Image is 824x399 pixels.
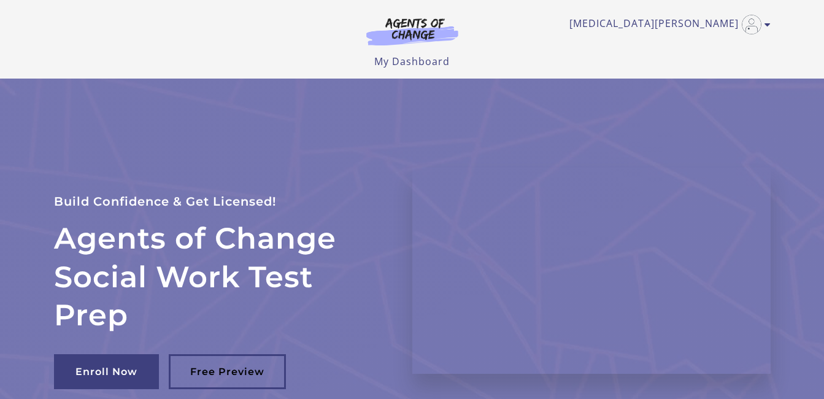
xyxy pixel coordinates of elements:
img: Agents of Change Logo [353,17,471,45]
h2: Agents of Change Social Work Test Prep [54,219,383,334]
a: Free Preview [169,354,286,389]
p: Build Confidence & Get Licensed! [54,192,383,212]
a: Enroll Now [54,354,159,389]
a: Toggle menu [569,15,764,34]
a: My Dashboard [374,55,450,68]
